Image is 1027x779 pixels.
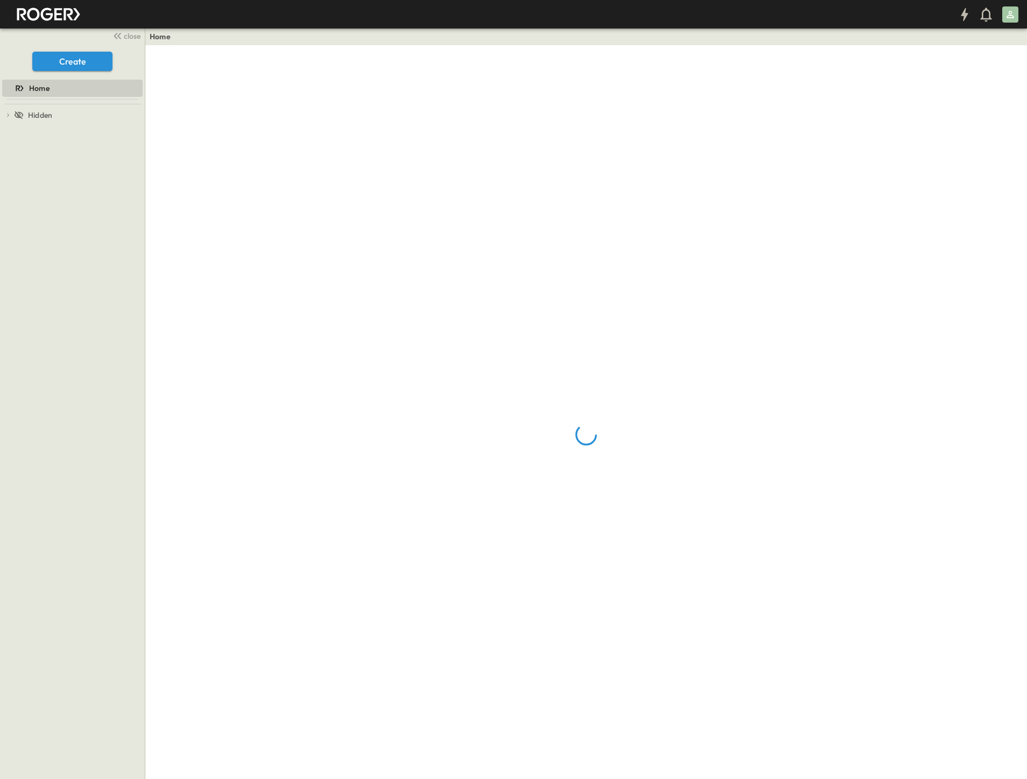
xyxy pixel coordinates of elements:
button: Create [32,52,112,71]
span: close [124,31,140,41]
nav: breadcrumbs [150,31,177,42]
a: Home [150,31,171,42]
a: Home [2,81,140,96]
span: Hidden [28,110,52,121]
button: close [108,28,143,43]
span: Home [29,83,50,94]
